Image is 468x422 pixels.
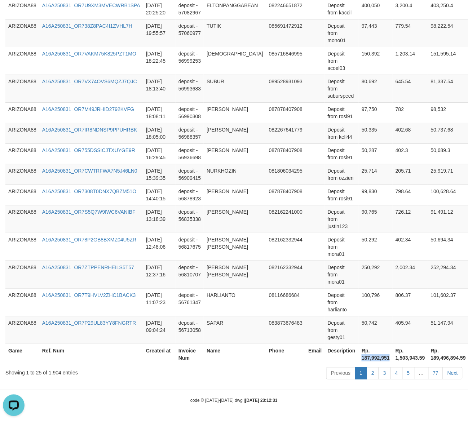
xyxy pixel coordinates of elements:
[204,164,266,185] td: NURKHOZIN
[355,367,367,379] a: 1
[176,47,204,75] td: deposit - 56999253
[143,19,176,47] td: [DATE] 19:55:57
[176,344,204,364] th: Invoice Num
[393,123,428,143] td: 402.68
[266,344,305,364] th: Phone
[204,288,266,316] td: HARLIANTO
[266,75,305,102] td: 089528931093
[143,164,176,185] td: [DATE] 15:39:35
[393,164,428,185] td: 205.71
[204,185,266,205] td: [PERSON_NAME]
[5,123,39,143] td: ARIZONA88
[443,367,463,379] a: Next
[359,205,393,233] td: 90,765
[359,102,393,123] td: 97,750
[143,261,176,288] td: [DATE] 12:37:16
[143,47,176,75] td: [DATE] 18:22:45
[359,143,393,164] td: 50,287
[42,79,137,84] a: A16A250831_OR7VX74OVS6MQZJ7QJC
[428,367,443,379] a: 77
[42,320,136,326] a: A16A250831_OR7P29UL83YY8FNGRTR
[359,123,393,143] td: 50,335
[176,123,204,143] td: deposit - 56988357
[325,316,359,344] td: Deposit from gesty01
[325,233,359,261] td: Deposit from mora01
[359,19,393,47] td: 97,443
[266,316,305,344] td: 083873676483
[204,205,266,233] td: [PERSON_NAME]
[402,367,415,379] a: 5
[393,261,428,288] td: 2,002.34
[367,367,379,379] a: 2
[325,185,359,205] td: Deposit from rosi91
[42,168,137,174] a: A16A250831_OR7CWTRFWA7N5J46LN0
[143,102,176,123] td: [DATE] 18:08:11
[266,123,305,143] td: 082267641779
[143,288,176,316] td: [DATE] 11:07:23
[359,233,393,261] td: 50,292
[393,185,428,205] td: 798.64
[393,19,428,47] td: 779.54
[176,185,204,205] td: deposit - 56878923
[325,205,359,233] td: Deposit from justin123
[266,19,305,47] td: 085691472912
[42,127,137,133] a: A16A250831_OR7IR8NDNSP9PPUHRBK
[359,316,393,344] td: 50,742
[176,19,204,47] td: deposit - 57060977
[266,102,305,123] td: 087878407908
[393,344,428,364] th: Rp. 1,503,943.59
[266,233,305,261] td: 082162332944
[176,143,204,164] td: deposit - 56936698
[143,233,176,261] td: [DATE] 12:48:06
[42,3,140,8] a: A16A250831_OR7U9XM3MVECWRB1SPA
[176,316,204,344] td: deposit - 56713058
[42,147,135,153] a: A16A250831_OR755DSSICJTXUYGE9R
[359,261,393,288] td: 250,292
[5,143,39,164] td: ARIZONA88
[5,205,39,233] td: ARIZONA88
[5,261,39,288] td: ARIZONA88
[325,102,359,123] td: Deposit from rosi91
[266,185,305,205] td: 087878407908
[393,205,428,233] td: 726.12
[5,316,39,344] td: ARIZONA88
[305,344,324,364] th: Email
[5,344,39,364] th: Game
[143,75,176,102] td: [DATE] 18:13:40
[42,265,134,270] a: A16A250831_OR7ZTPPENRHEILS5T57
[359,288,393,316] td: 100,796
[204,344,266,364] th: Name
[176,261,204,288] td: deposit - 56810707
[325,288,359,316] td: Deposit from harlianto
[204,102,266,123] td: [PERSON_NAME]
[204,233,266,261] td: [PERSON_NAME] [PERSON_NAME]
[176,102,204,123] td: deposit - 56990308
[5,19,39,47] td: ARIZONA88
[204,19,266,47] td: TUTIK
[266,288,305,316] td: 08116686684
[204,316,266,344] td: SAPAR
[5,288,39,316] td: ARIZONA88
[204,143,266,164] td: [PERSON_NAME]
[325,123,359,143] td: Deposit from kell44
[39,344,143,364] th: Ref. Num
[143,185,176,205] td: [DATE] 14:40:15
[266,143,305,164] td: 087878407908
[359,47,393,75] td: 150,392
[393,47,428,75] td: 1,203.14
[379,367,391,379] a: 3
[143,316,176,344] td: [DATE] 09:04:24
[393,233,428,261] td: 402.34
[393,288,428,316] td: 806.37
[5,102,39,123] td: ARIZONA88
[3,3,25,25] button: Open LiveChat chat widget
[42,106,134,112] a: A16A250831_OR7M49JRHID2792KVFG
[266,47,305,75] td: 085716846995
[325,75,359,102] td: Deposit from suburspeed
[5,185,39,205] td: ARIZONA88
[390,367,403,379] a: 4
[42,188,136,194] a: A16A250831_OR7308T0DNX7QBZM51O
[359,185,393,205] td: 99,830
[176,164,204,185] td: deposit - 56909415
[326,367,355,379] a: Previous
